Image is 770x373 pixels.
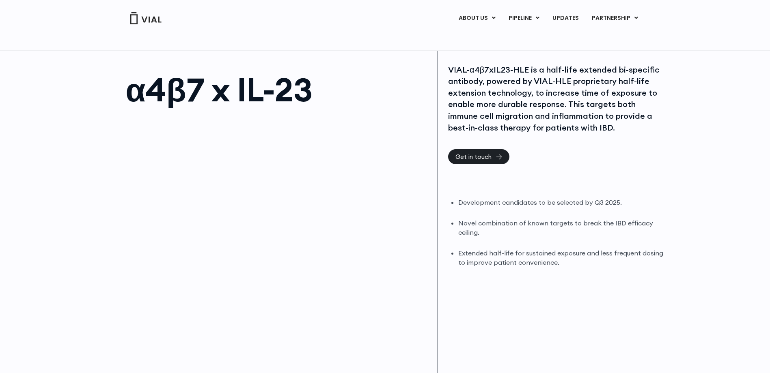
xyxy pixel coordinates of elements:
[585,11,645,25] a: PARTNERSHIPMenu Toggle
[448,64,665,134] div: VIAL-α4β7xIL23-HLE is a half-life extended bi-specific antibody, powered by VIAL-HLE proprietary ...
[458,249,665,267] li: Extended half-life for sustained exposure and less frequent dosing to improve patient convenience.
[129,12,162,24] img: Vial Logo
[126,73,430,106] h1: α4β7 x IL-23
[455,154,492,160] span: Get in touch
[452,11,502,25] a: ABOUT USMenu Toggle
[448,149,509,164] a: Get in touch
[458,219,665,237] li: Novel combination of known targets to break the IBD efficacy ceiling.
[502,11,546,25] a: PIPELINEMenu Toggle
[458,198,665,207] li: Development candidates to be selected by Q3 2025.
[546,11,585,25] a: UPDATES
